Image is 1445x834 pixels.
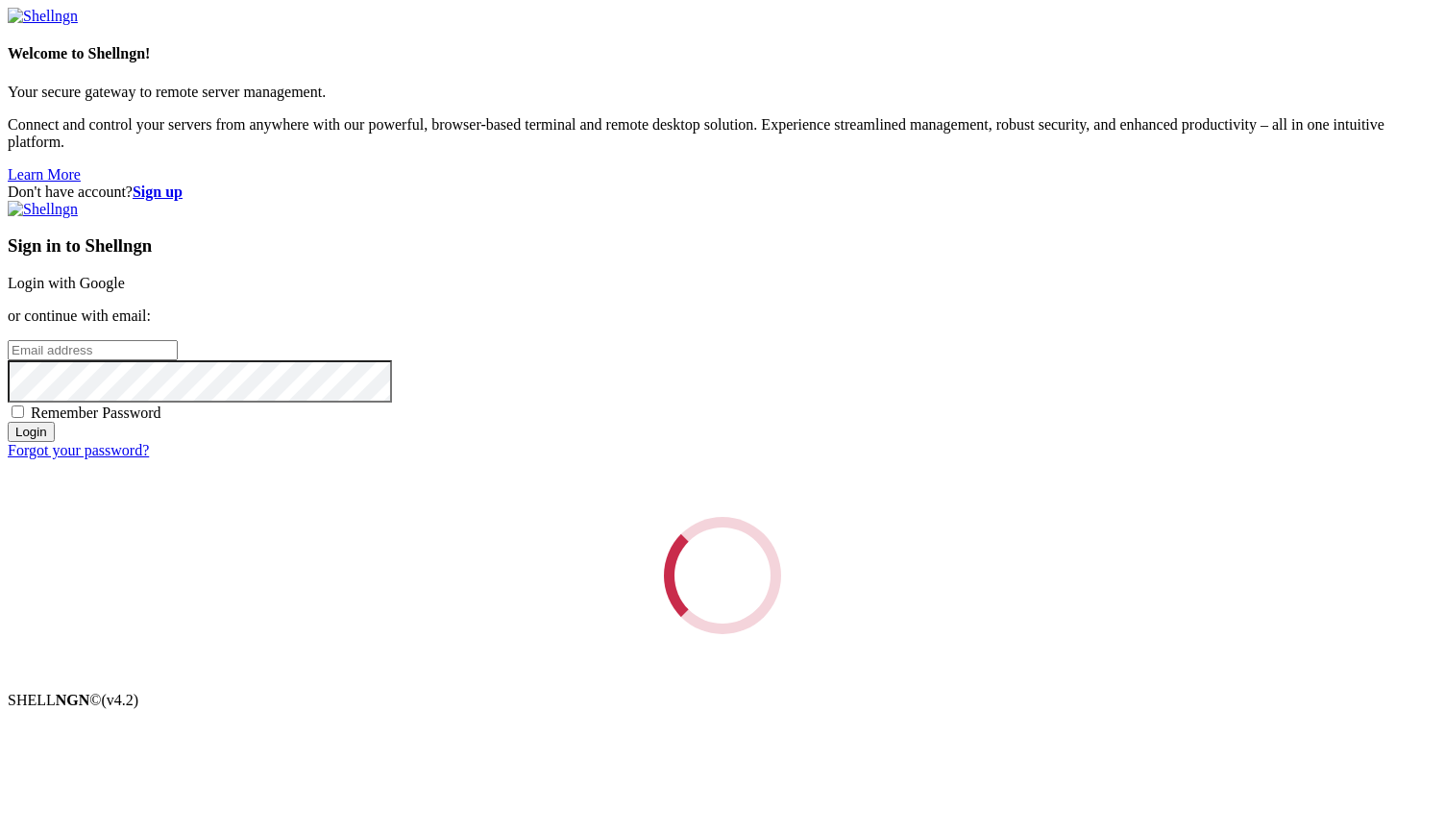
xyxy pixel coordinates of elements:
[8,422,55,442] input: Login
[8,201,78,218] img: Shellngn
[8,235,1437,257] h3: Sign in to Shellngn
[8,166,81,183] a: Learn More
[31,405,161,421] span: Remember Password
[56,692,90,708] b: NGN
[133,184,183,200] a: Sign up
[8,340,178,360] input: Email address
[12,405,24,418] input: Remember Password
[8,275,125,291] a: Login with Google
[8,307,1437,325] p: or continue with email:
[8,8,78,25] img: Shellngn
[8,45,1437,62] h4: Welcome to Shellngn!
[8,184,1437,201] div: Don't have account?
[8,84,1437,101] p: Your secure gateway to remote server management.
[8,692,138,708] span: SHELL ©
[8,442,149,458] a: Forgot your password?
[102,692,139,708] span: 4.2.0
[8,116,1437,151] p: Connect and control your servers from anywhere with our powerful, browser-based terminal and remo...
[664,517,781,634] div: Loading...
